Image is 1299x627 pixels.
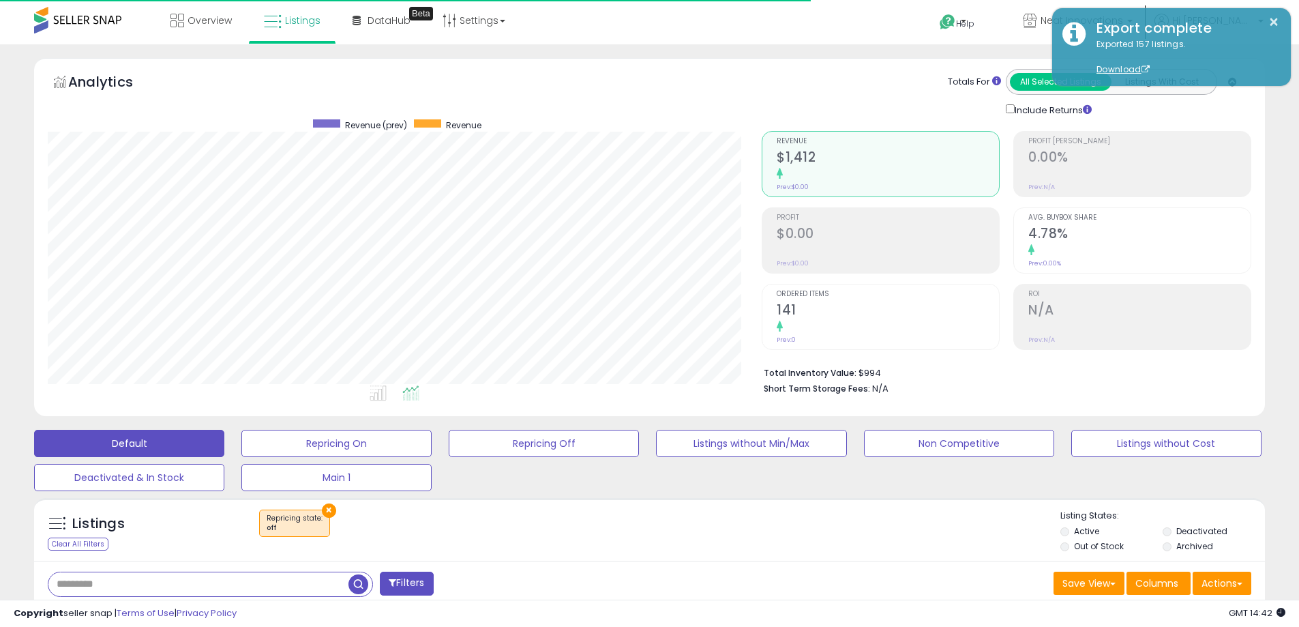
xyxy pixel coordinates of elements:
button: Non Competitive [864,430,1054,457]
button: Default [34,430,224,457]
li: $994 [764,364,1241,380]
span: Neat Innovations [1041,14,1123,27]
h2: $1,412 [777,149,999,168]
button: Deactivated & In Stock [34,464,224,491]
label: Out of Stock [1074,540,1124,552]
button: Repricing On [241,430,432,457]
label: Archived [1176,540,1213,552]
h2: $0.00 [777,226,999,244]
button: × [322,504,336,518]
i: Get Help [939,14,956,31]
p: Listing States: [1060,510,1265,523]
button: Actions [1193,572,1251,595]
a: Help [929,3,1001,44]
label: Active [1074,525,1099,537]
h5: Analytics [68,72,160,95]
div: Exported 157 listings. [1086,38,1281,76]
span: Revenue [446,119,481,131]
a: Terms of Use [117,607,175,619]
span: Profit [PERSON_NAME] [1028,138,1251,145]
a: Download [1096,63,1150,75]
h2: 141 [777,302,999,321]
small: Prev: $0.00 [777,259,809,267]
button: Repricing Off [449,430,639,457]
button: Filters [380,572,433,596]
div: Clear All Filters [48,538,108,551]
span: Listings [285,14,320,27]
button: Listings without Min/Max [656,430,846,457]
b: Total Inventory Value: [764,367,856,379]
h5: Listings [72,514,125,534]
div: Totals For [948,76,1001,89]
b: Short Term Storage Fees: [764,383,870,394]
span: Columns [1135,577,1178,590]
span: ROI [1028,291,1251,298]
span: Help [956,18,974,29]
a: Privacy Policy [177,607,237,619]
span: Revenue (prev) [345,119,407,131]
div: Tooltip anchor [409,7,433,20]
span: Revenue [777,138,999,145]
small: Prev: 0 [777,336,796,344]
small: Prev: $0.00 [777,183,809,191]
small: Prev: N/A [1028,336,1055,344]
h2: 4.78% [1028,226,1251,244]
button: Columns [1126,572,1191,595]
button: × [1268,14,1279,31]
small: Prev: N/A [1028,183,1055,191]
span: Overview [188,14,232,27]
h2: 0.00% [1028,149,1251,168]
button: Main 1 [241,464,432,491]
button: Listings without Cost [1071,430,1261,457]
small: Prev: 0.00% [1028,259,1061,267]
span: Avg. Buybox Share [1028,214,1251,222]
span: Ordered Items [777,291,999,298]
div: Include Returns [996,102,1108,117]
strong: Copyright [14,607,63,619]
button: Save View [1054,572,1124,595]
span: DataHub [368,14,410,27]
div: seller snap | | [14,607,237,620]
button: All Selected Listings [1010,73,1111,91]
span: Repricing state : [267,513,323,534]
h2: N/A [1028,302,1251,321]
span: N/A [872,382,889,395]
div: Export complete [1086,18,1281,38]
span: 2025-10-8 14:42 GMT [1229,607,1285,619]
label: Deactivated [1176,525,1227,537]
div: off [267,523,323,533]
span: Profit [777,214,999,222]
